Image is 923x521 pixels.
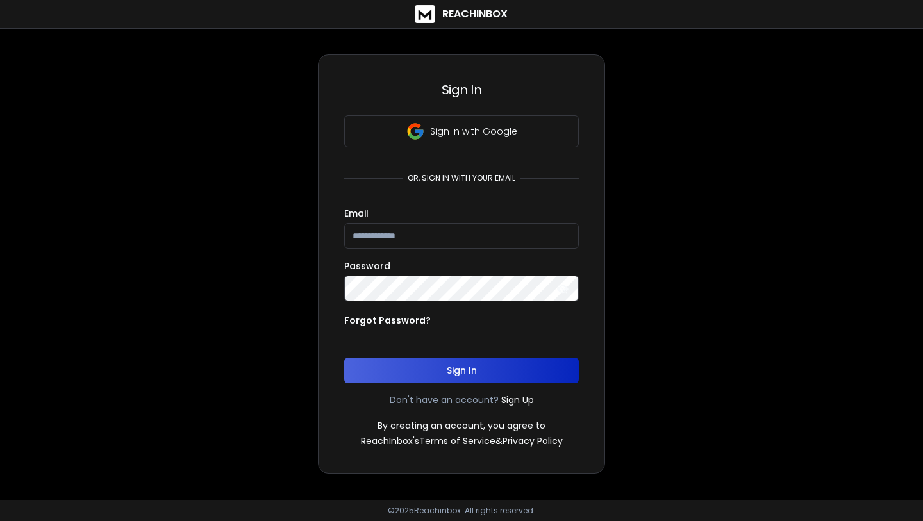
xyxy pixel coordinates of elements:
h1: ReachInbox [442,6,508,22]
p: By creating an account, you agree to [378,419,545,432]
a: Privacy Policy [503,434,563,447]
p: Don't have an account? [390,393,499,406]
label: Password [344,261,390,270]
p: © 2025 Reachinbox. All rights reserved. [388,506,535,516]
a: Sign Up [501,393,534,406]
button: Sign in with Google [344,115,579,147]
label: Email [344,209,369,218]
p: ReachInbox's & [361,434,563,447]
a: Terms of Service [419,434,495,447]
button: Sign In [344,358,579,383]
p: Sign in with Google [430,125,517,138]
a: ReachInbox [415,5,508,23]
h3: Sign In [344,81,579,99]
p: Forgot Password? [344,314,431,327]
p: or, sign in with your email [403,173,520,183]
img: logo [415,5,435,23]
